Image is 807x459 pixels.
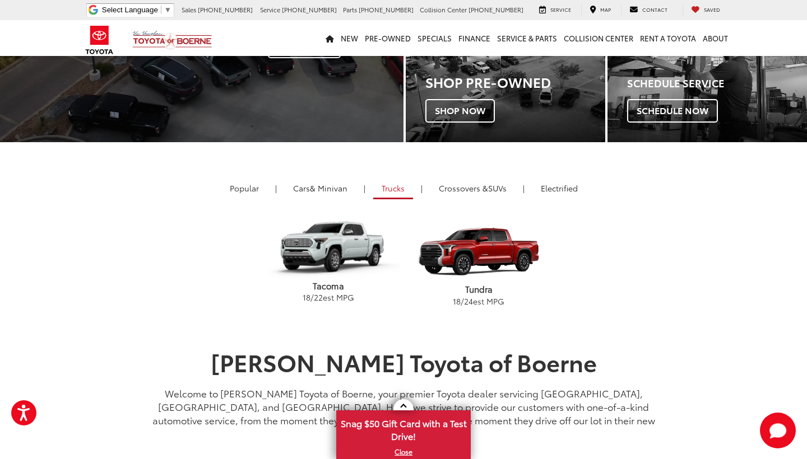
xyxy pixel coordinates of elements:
span: Crossovers & [439,182,488,194]
span: [PHONE_NUMBER] [469,5,523,14]
span: Parts [343,5,357,14]
span: Snag $50 Gift Card with a Test Drive! [337,411,470,446]
img: Toyota [78,22,120,58]
span: ▼ [164,6,171,14]
span: Select Language [102,6,158,14]
h1: [PERSON_NAME] Toyota of Boerne [143,349,664,374]
span: Contact [642,6,667,13]
p: Tacoma [253,280,403,292]
h4: Schedule Service [627,78,807,89]
a: Home [322,20,337,56]
a: Electrified [532,179,586,198]
p: Tundra [403,283,554,295]
a: Pre-Owned [361,20,414,56]
a: Service [531,5,579,15]
a: Shop Pre-Owned Shop Now [406,3,605,142]
span: Saved [704,6,720,13]
a: Popular [221,179,267,198]
svg: Start Chat [760,413,796,448]
span: 18 [453,296,461,307]
span: Map [600,6,611,13]
a: Cars [285,179,356,198]
a: Trucks [373,179,413,199]
span: Service [260,5,280,14]
span: 24 [464,296,473,307]
a: New [337,20,361,56]
p: Welcome to [PERSON_NAME] Toyota of Boerne, your premier Toyota dealer servicing [GEOGRAPHIC_DATA]... [143,386,664,440]
li: | [520,182,527,194]
button: Toggle Chat Window [760,413,796,448]
a: Contact [621,5,676,15]
a: My Saved Vehicles [683,5,729,15]
span: [PHONE_NUMBER] [282,5,337,14]
p: / est MPG [253,292,403,303]
a: Specials [414,20,455,56]
a: About [699,20,731,56]
span: & Minivan [310,182,347,194]
a: Finance [455,20,494,56]
span: Schedule Now [627,99,718,123]
a: Select Language​ [102,6,171,14]
aside: carousel [8,207,799,312]
span: [PHONE_NUMBER] [359,5,414,14]
span: 22 [314,292,323,303]
li: | [361,182,368,194]
span: Sales [182,5,196,14]
img: Toyota Tundra [403,219,554,283]
img: Toyota Tacoma [257,217,400,278]
a: Schedule Service Schedule Now [607,3,807,142]
h3: Shop Pre-Owned [425,74,605,89]
span: Collision Center [420,5,467,14]
a: Collision Center [560,20,637,56]
a: Map [581,5,619,15]
img: Vic Vaughan Toyota of Boerne [132,30,212,50]
span: [PHONE_NUMBER] [198,5,253,14]
span: Service [550,6,571,13]
span: 18 [303,292,310,303]
a: SUVs [430,179,515,198]
p: / est MPG [403,296,554,307]
span: Shop Now [425,99,495,123]
a: Service & Parts: Opens in a new tab [494,20,560,56]
a: Rent a Toyota [637,20,699,56]
li: | [418,182,425,194]
li: | [272,182,280,194]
